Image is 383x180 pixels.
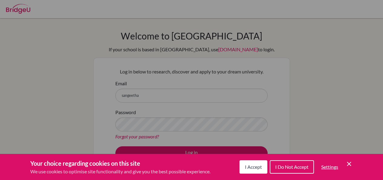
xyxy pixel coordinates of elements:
button: Settings [316,161,343,173]
button: I Do Not Accept [270,160,314,174]
span: I Do Not Accept [275,164,309,170]
h3: Your choice regarding cookies on this site [30,159,210,168]
button: I Accept [239,160,267,174]
span: I Accept [245,164,262,170]
p: We use cookies to optimise site functionality and give you the best possible experience. [30,168,210,175]
button: Save and close [345,160,353,168]
span: Settings [321,164,338,170]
